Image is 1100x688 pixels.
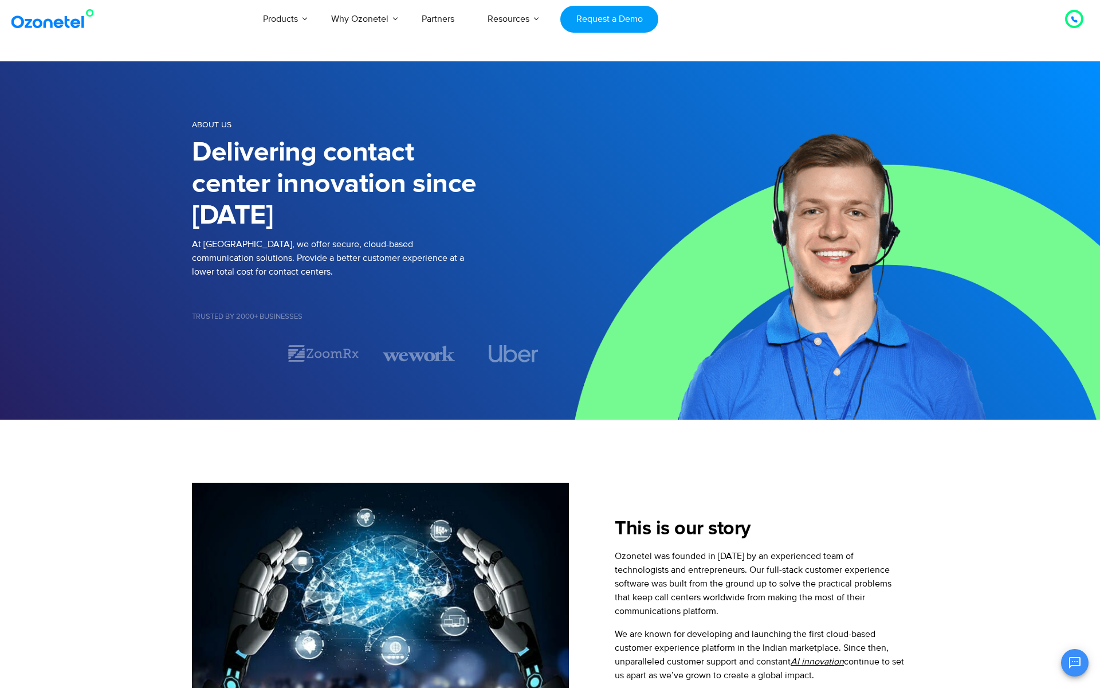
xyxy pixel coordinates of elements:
[192,313,550,320] h5: Trusted by 2000+ Businesses
[383,343,455,363] div: 3 / 7
[383,343,455,363] img: wework
[192,120,231,130] span: About us
[560,6,658,33] a: Request a Demo
[192,237,550,279] p: At [GEOGRAPHIC_DATA], we offer secure, cloud-based communication solutions. Provide a better cust...
[615,549,908,618] p: Ozonetel was founded in [DATE] by an experienced team of technologists and entrepreneurs. Our ful...
[615,627,908,682] p: We are known for developing and launching the first cloud-based customer experience platform in t...
[192,347,264,361] div: 1 / 7
[791,656,844,667] u: AI innovation
[287,343,359,363] img: zoomrx
[192,137,550,232] h1: Delivering contact center innovation since [DATE]
[478,345,550,362] div: 4 / 7
[615,518,908,541] h2: This is our story
[489,345,539,362] img: uber
[192,343,550,363] div: Image Carousel
[1061,649,1089,677] button: Open chat
[287,343,359,363] div: 2 / 7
